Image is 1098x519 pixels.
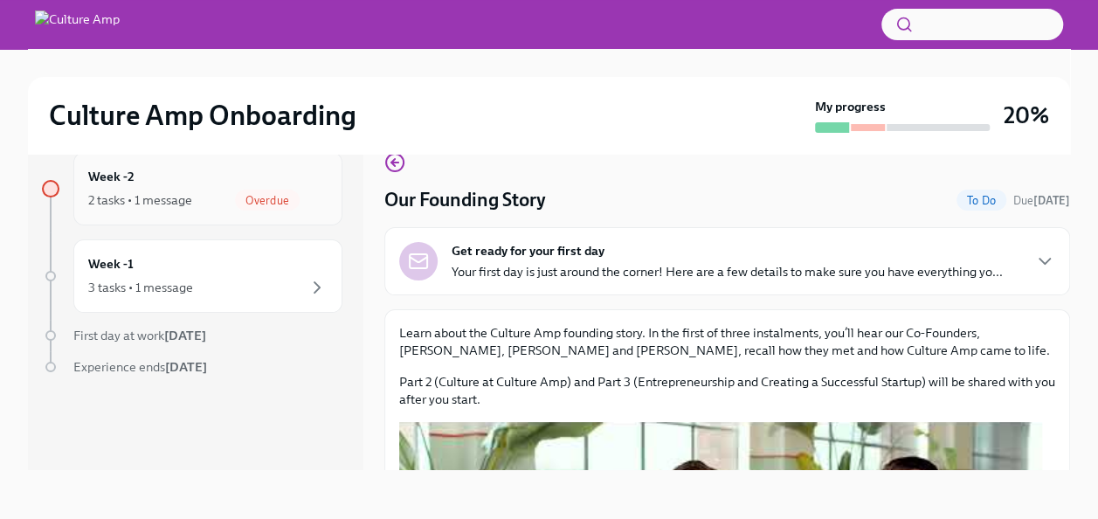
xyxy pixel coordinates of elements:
a: Week -13 tasks • 1 message [42,239,342,313]
span: To Do [956,194,1006,207]
h6: Week -2 [88,167,135,186]
div: 3 tasks • 1 message [88,279,193,296]
span: First day at work [73,328,206,343]
span: September 13th, 2025 00:00 [1013,192,1070,209]
strong: [DATE] [1033,194,1070,207]
h6: Week -1 [88,254,134,273]
strong: [DATE] [165,359,207,375]
h3: 20% [1004,100,1049,131]
h2: Culture Amp Onboarding [49,98,356,133]
span: Due [1013,194,1070,207]
img: Culture Amp [35,10,120,38]
strong: [DATE] [164,328,206,343]
p: Part 2 (Culture at Culture Amp) and Part 3 (Entrepreneurship and Creating a Successful Startup) w... [399,373,1055,408]
div: 2 tasks • 1 message [88,191,192,209]
span: Overdue [235,194,300,207]
a: First day at work[DATE] [42,327,342,344]
span: Experience ends [73,359,207,375]
h4: Our Founding Story [384,187,546,213]
a: Week -22 tasks • 1 messageOverdue [42,152,342,225]
p: Your first day is just around the corner! Here are a few details to make sure you have everything... [452,263,1003,280]
strong: Get ready for your first day [452,242,604,259]
p: Learn about the Culture Amp founding story. In the first of three instalments, you’ll hear our Co... [399,324,1055,359]
strong: My progress [815,98,886,115]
